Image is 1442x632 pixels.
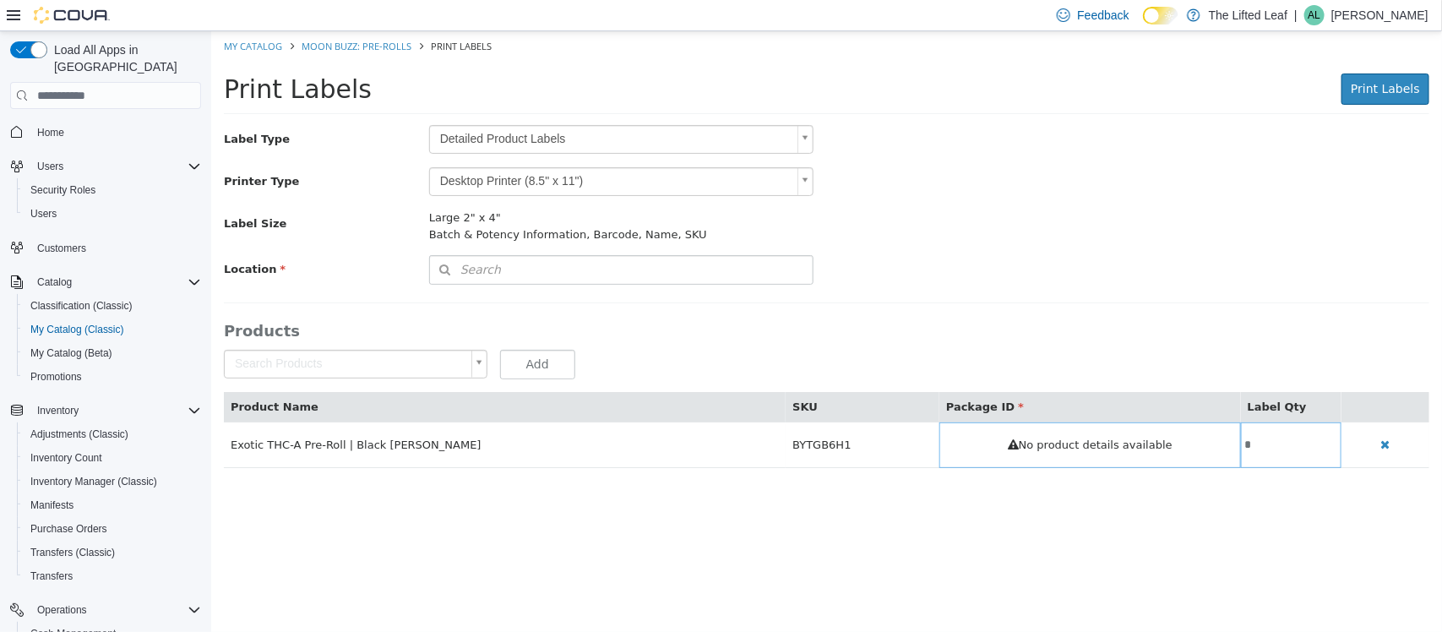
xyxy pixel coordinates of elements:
button: Operations [30,600,94,620]
span: Package ID [735,369,813,382]
span: Users [30,207,57,221]
span: Desktop Printer (8.5" x 11") [219,137,580,164]
button: Inventory [30,400,85,421]
th: SKU [574,361,728,391]
button: Customers [3,236,208,260]
img: Cova [34,7,110,24]
span: Promotions [24,367,201,387]
div: Anna Lutz [1304,5,1325,25]
a: Moon Buzz: Pre-Rolls [90,8,200,21]
input: Dark Mode [1143,7,1178,25]
a: Transfers (Classic) [24,542,122,563]
span: Printer Type [13,144,89,156]
a: My Catalog (Classic) [24,319,131,340]
a: Security Roles [24,180,102,200]
a: Adjustments (Classic) [24,424,135,444]
span: Print Labels [1140,51,1209,64]
td: Exotic THC-A Pre-Roll | Black [PERSON_NAME] [13,391,574,437]
span: Operations [30,600,201,620]
a: Detailed Product Labels [218,94,603,123]
span: Inventory Count [24,448,201,468]
span: Load All Apps in [GEOGRAPHIC_DATA] [47,41,201,75]
span: Users [24,204,201,224]
a: My Catalog [13,8,71,21]
span: My Catalog (Beta) [30,346,112,360]
span: Print Labels [13,43,161,73]
span: Catalog [30,272,201,292]
button: Inventory [3,399,208,422]
button: Transfers [17,564,208,588]
a: My Catalog (Beta) [24,343,119,363]
span: Transfers [24,566,201,586]
button: Home [3,119,208,144]
span: Customers [30,237,201,259]
p: | [1294,5,1298,25]
span: Purchase Orders [24,519,201,539]
span: Promotions [30,370,82,384]
span: Customers [37,242,86,255]
span: Inventory Count [30,451,102,465]
button: My Catalog (Classic) [17,318,208,341]
span: Transfers [30,569,73,583]
a: Inventory Count [24,448,109,468]
button: Users [3,155,208,178]
button: Inventory Count [17,446,208,470]
button: Manifests [17,493,208,517]
a: Promotions [24,367,89,387]
a: Desktop Printer (8.5" x 11") [218,136,603,165]
span: Search Products [14,319,253,346]
div: Batch & Potency Information, Barcode, Name, SKU [218,195,603,212]
button: Operations [3,598,208,622]
button: Search [218,224,603,253]
span: Adjustments (Classic) [24,424,201,444]
span: Security Roles [30,183,95,197]
span: Print Labels [220,8,280,21]
span: Manifests [24,495,201,515]
th: Product Name [13,361,574,391]
span: My Catalog (Beta) [24,343,201,363]
span: Home [37,126,64,139]
button: Catalog [30,272,79,292]
button: Purchase Orders [17,517,208,541]
span: Location [13,232,74,244]
a: Inventory Manager (Classic) [24,471,164,492]
span: Label Size [13,186,75,199]
button: My Catalog (Beta) [17,341,208,365]
span: Transfers (Classic) [24,542,201,563]
span: Users [30,156,201,177]
button: Transfers (Classic) [17,541,208,564]
span: Adjustments (Classic) [30,428,128,441]
a: Home [30,123,71,143]
span: No product details available [797,407,961,420]
button: Classification (Classic) [17,294,208,318]
span: Security Roles [24,180,201,200]
a: Search Products [13,319,276,347]
span: Users [37,160,63,173]
th: Label Qty [1030,361,1130,391]
button: Promotions [17,365,208,389]
span: Inventory Manager (Classic) [30,475,157,488]
span: Inventory [37,404,79,417]
span: Detailed Product Labels [219,95,580,122]
a: Classification (Classic) [24,296,139,316]
button: Users [30,156,70,177]
span: Home [30,121,201,142]
button: Adjustments (Classic) [17,422,208,446]
span: Inventory [30,400,201,421]
span: Catalog [37,275,72,289]
div: Large 2" x 4" [218,178,603,195]
a: Users [24,204,63,224]
button: Security Roles [17,178,208,202]
span: Label Type [13,101,79,114]
span: Operations [37,603,87,617]
button: Catalog [3,270,208,294]
a: Manifests [24,495,80,515]
a: Purchase Orders [24,519,114,539]
td: BYTGB6H1 [574,391,728,437]
span: Classification (Classic) [24,296,201,316]
p: [PERSON_NAME] [1331,5,1428,25]
span: Transfers (Classic) [30,546,115,559]
span: Purchase Orders [30,522,107,536]
p: The Lifted Leaf [1209,5,1287,25]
